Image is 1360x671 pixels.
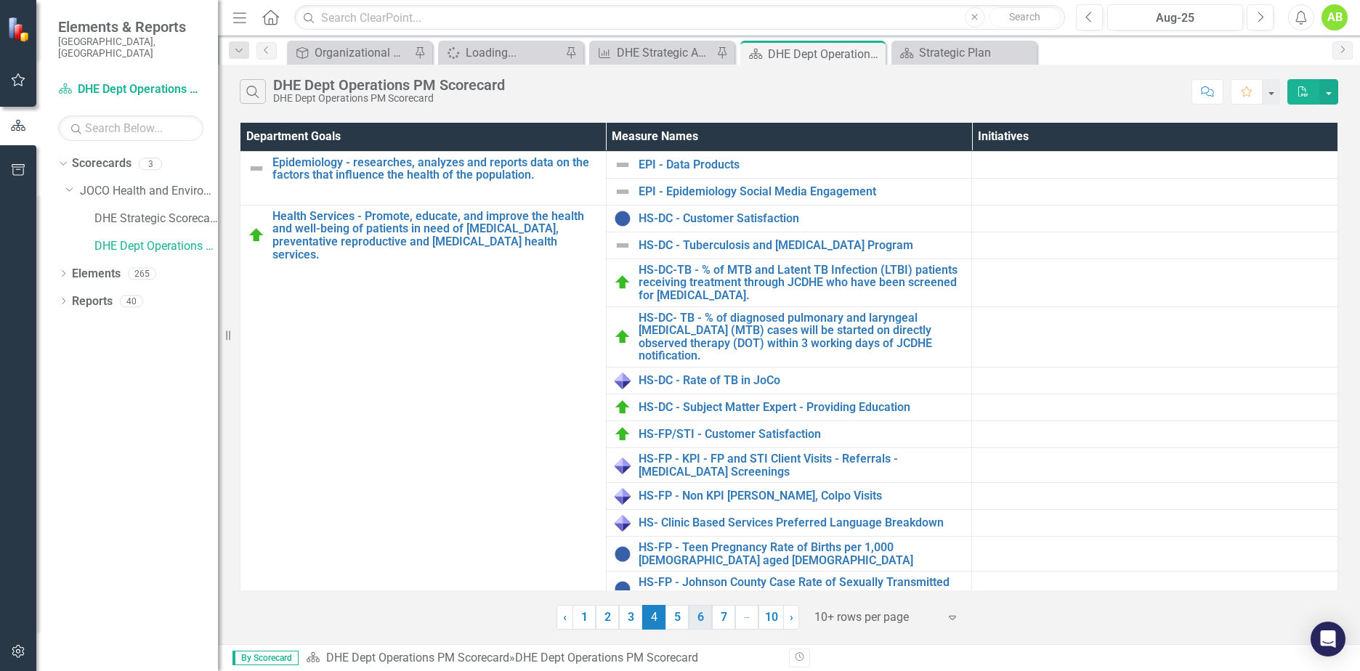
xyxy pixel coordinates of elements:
[606,151,972,178] td: Double-Click to Edit Right Click for Context Menu
[572,605,596,630] a: 1
[315,44,410,62] div: Organizational Development PM Scorecard
[614,580,631,598] img: No Information
[639,264,965,302] a: HS-DC-TB - % of MTB and Latent TB Infection (LTBI) patients receiving treatment through JCDHE who...
[1321,4,1348,30] button: AB
[596,605,619,630] a: 2
[94,211,218,227] a: DHE Strategic Scorecard-Current Year's Plan
[72,293,113,310] a: Reports
[614,328,631,346] img: On Target
[639,185,965,198] a: EPI - Epidemiology Social Media Engagement
[272,156,599,182] a: Epidemiology - researches, analyzes and reports data on the factors that influence the health of ...
[273,93,505,104] div: DHE Dept Operations PM Scorecard
[895,44,1033,62] a: Strategic Plan
[58,81,203,98] a: DHE Dept Operations PM Scorecard
[1009,11,1040,23] span: Search
[614,514,631,532] img: Data Only
[758,605,784,630] a: 10
[614,545,631,563] img: No Information
[1107,4,1243,30] button: Aug-25
[712,605,735,630] a: 7
[614,487,631,505] img: Data Only
[639,428,965,441] a: HS-FP/STI - Customer Satisfaction
[639,489,965,503] a: HS-FP - Non KPI [PERSON_NAME], Colpo Visits
[606,232,972,259] td: Double-Click to Edit Right Click for Context Menu
[639,541,965,566] a: HS-FP - Teen Pregnancy Rate of Births per 1,000 [DEMOGRAPHIC_DATA] aged [DEMOGRAPHIC_DATA]
[7,16,33,42] img: ClearPoint Strategy
[989,7,1061,28] button: Search
[606,306,972,367] td: Double-Click to Edit Right Click for Context Menu
[128,267,156,280] div: 265
[606,537,972,572] td: Double-Click to Edit Right Click for Context Menu
[606,205,972,232] td: Double-Click to Edit Right Click for Context Menu
[606,483,972,510] td: Double-Click to Edit Right Click for Context Menu
[248,160,265,177] img: Not Defined
[306,650,778,667] div: »
[639,239,965,252] a: HS-DC - Tuberculosis and [MEDICAL_DATA] Program
[563,610,567,624] span: ‹
[606,510,972,537] td: Double-Click to Edit Right Click for Context Menu
[614,457,631,474] img: Data Only
[614,183,631,200] img: Not Defined
[665,605,689,630] a: 5
[614,237,631,254] img: Not Defined
[248,227,265,244] img: On Target
[639,452,965,478] a: HS-FP - KPI - FP and STI Client Visits - Referrals -[MEDICAL_DATA] Screenings
[80,183,218,200] a: JOCO Health and Environment
[58,36,203,60] small: [GEOGRAPHIC_DATA], [GEOGRAPHIC_DATA]
[515,651,698,664] div: DHE Dept Operations PM Scorecard
[120,295,143,307] div: 40
[639,401,965,414] a: HS-DC - Subject Matter Expert - Providing Education
[1311,622,1345,656] div: Open Intercom Messenger
[58,18,203,36] span: Elements & Reports
[919,44,1033,62] div: Strategic Plan
[639,312,965,362] a: HS-DC- TB - % of diagnosed pulmonary and laryngeal [MEDICAL_DATA] (MTB) cases will be started on ...
[139,158,162,170] div: 3
[790,610,793,624] span: ›
[619,605,642,630] a: 3
[606,178,972,205] td: Double-Click to Edit Right Click for Context Menu
[94,238,218,255] a: DHE Dept Operations PM Scorecard
[614,274,631,291] img: On Target
[272,210,599,261] a: Health Services - Promote, educate, and improve the health and well-being of patients in need of ...
[614,210,631,227] img: No Information
[614,156,631,174] img: Not Defined
[606,394,972,421] td: Double-Click to Edit Right Click for Context Menu
[291,44,410,62] a: Organizational Development PM Scorecard
[689,605,712,630] a: 6
[614,372,631,389] img: Data Only
[72,155,131,172] a: Scorecards
[1112,9,1238,27] div: Aug-25
[240,151,607,205] td: Double-Click to Edit Right Click for Context Menu
[606,421,972,448] td: Double-Click to Edit Right Click for Context Menu
[326,651,509,664] a: DHE Dept Operations PM Scorecard
[58,115,203,141] input: Search Below...
[614,426,631,443] img: On Target
[617,44,713,62] div: DHE Strategic Annual Plan-Granular Level Report
[273,77,505,93] div: DHE Dept Operations PM Scorecard
[642,605,665,630] span: 4
[606,448,972,483] td: Double-Click to Edit Right Click for Context Menu
[614,399,631,416] img: On Target
[466,44,562,62] div: Loading...
[639,516,965,529] a: HS- Clinic Based Services Preferred Language Breakdown
[593,44,713,62] a: DHE Strategic Annual Plan-Granular Level Report
[72,266,121,282] a: Elements
[639,576,965,601] a: HS-FP - Johnson County Case Rate of Sexually Transmitted Infections/Sexually Transmitted Diseases
[606,367,972,394] td: Double-Click to Edit Right Click for Context Menu
[232,651,299,665] span: By Scorecard
[442,44,562,62] a: Loading...
[768,45,882,63] div: DHE Dept Operations PM Scorecard
[639,212,965,225] a: HS-DC - Customer Satisfaction
[606,259,972,306] td: Double-Click to Edit Right Click for Context Menu
[606,572,972,606] td: Double-Click to Edit Right Click for Context Menu
[639,374,965,387] a: HS-DC - Rate of TB in JoCo
[294,5,1065,30] input: Search ClearPoint...
[639,158,965,171] a: EPI - Data Products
